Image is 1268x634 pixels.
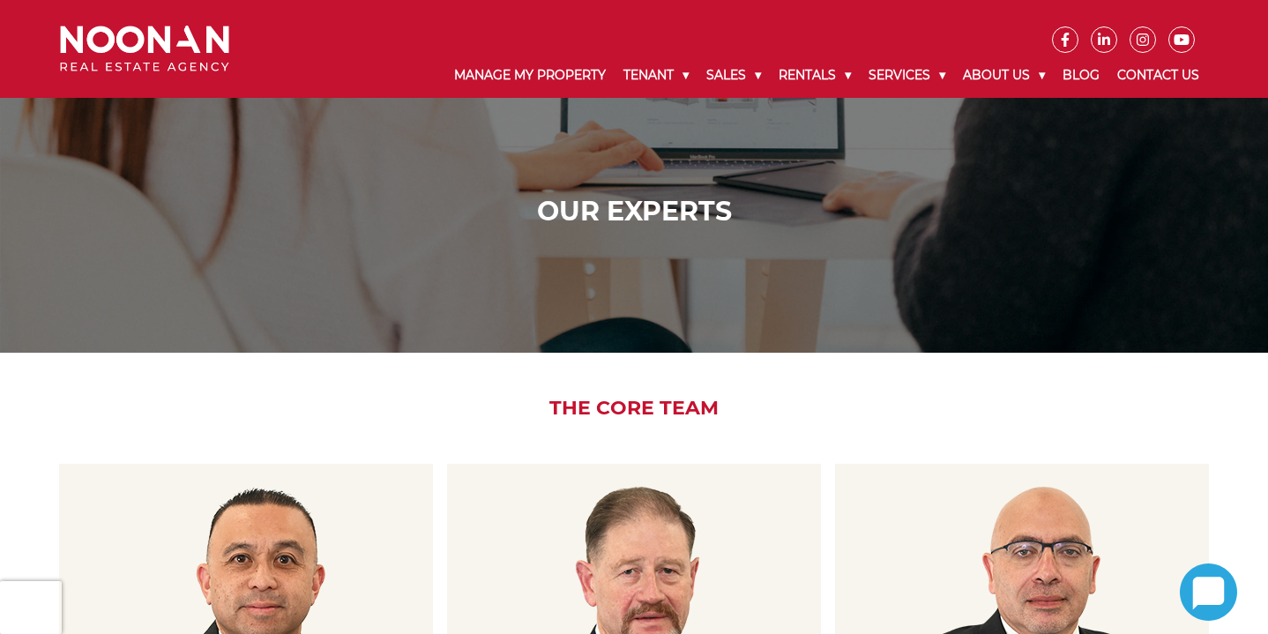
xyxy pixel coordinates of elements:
h1: Our Experts [64,196,1205,227]
a: Blog [1054,53,1108,98]
a: Rentals [770,53,860,98]
a: Tenant [615,53,697,98]
a: Manage My Property [445,53,615,98]
a: Sales [697,53,770,98]
a: Services [860,53,954,98]
img: Noonan Real Estate Agency [60,26,229,72]
a: Contact Us [1108,53,1208,98]
a: About Us [954,53,1054,98]
h2: The Core Team [47,397,1222,420]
